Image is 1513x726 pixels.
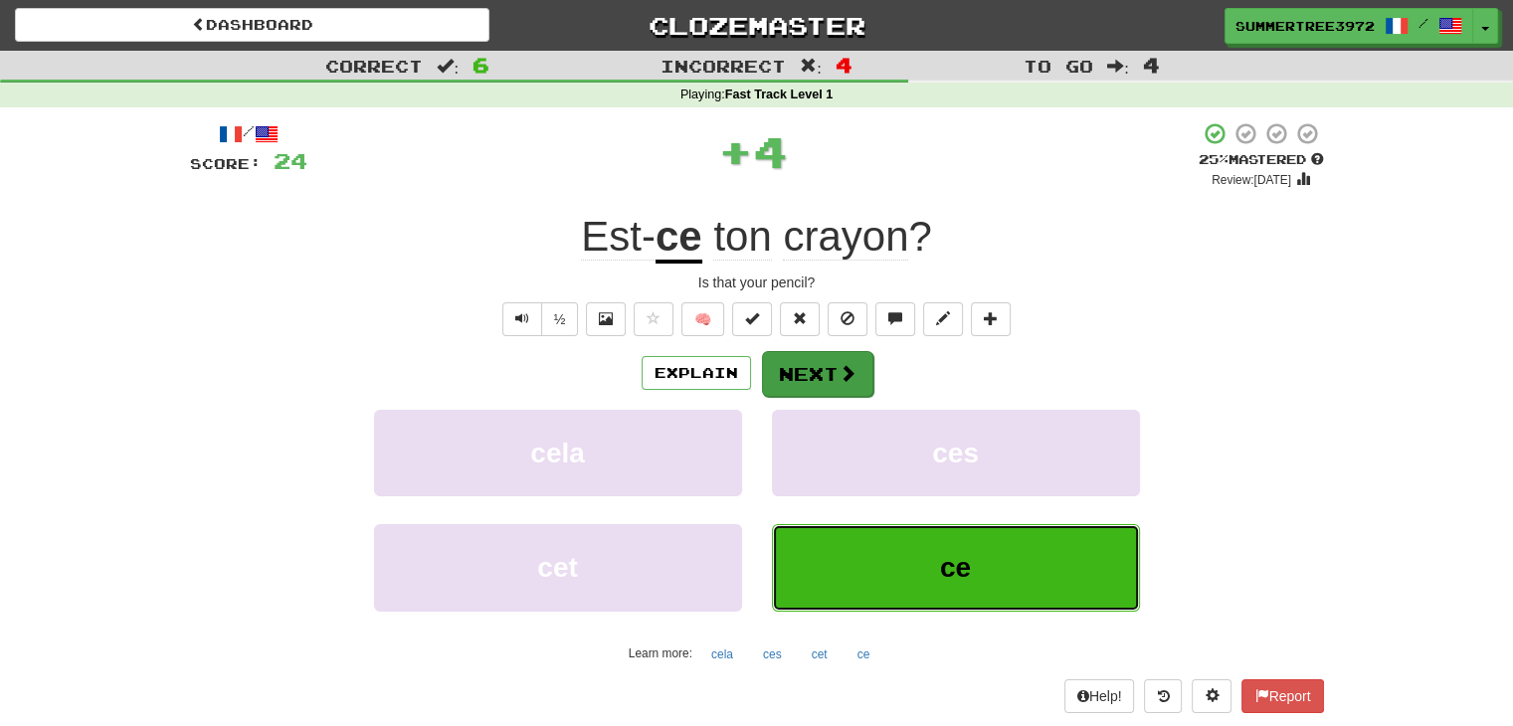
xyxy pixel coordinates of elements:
span: ce [940,552,971,583]
span: ? [702,213,932,261]
button: ces [772,410,1140,496]
button: Show image (alt+x) [586,302,626,336]
button: Report [1241,679,1323,713]
span: cela [530,438,585,468]
span: crayon [783,213,908,261]
button: Next [762,351,873,397]
button: ces [752,639,793,669]
button: Help! [1064,679,1135,713]
span: To go [1024,56,1093,76]
button: cela [374,410,742,496]
button: Round history (alt+y) [1144,679,1182,713]
button: cet [374,524,742,611]
small: Review: [DATE] [1212,173,1291,187]
a: SummerTree3972 / [1225,8,1473,44]
span: 4 [1143,53,1160,77]
button: cet [801,639,839,669]
button: Edit sentence (alt+d) [923,302,963,336]
span: / [1418,16,1428,30]
span: 25 % [1199,151,1229,167]
span: + [718,121,753,181]
span: Est- [581,213,656,261]
button: Add to collection (alt+a) [971,302,1011,336]
span: : [800,58,822,75]
button: Ignore sentence (alt+i) [828,302,867,336]
span: ton [713,213,771,261]
div: / [190,121,307,146]
span: 24 [274,148,307,173]
span: Correct [325,56,423,76]
button: Favorite sentence (alt+f) [634,302,673,336]
button: ½ [541,302,579,336]
button: Set this sentence to 100% Mastered (alt+m) [732,302,772,336]
button: Explain [642,356,751,390]
small: Learn more: [629,646,692,660]
span: cet [537,552,577,583]
button: Discuss sentence (alt+u) [875,302,915,336]
a: Clozemaster [519,8,994,43]
strong: Fast Track Level 1 [725,88,834,101]
div: Is that your pencil? [190,272,1324,292]
span: 4 [753,126,788,176]
u: ce [656,213,702,264]
span: 4 [836,53,852,77]
span: Score: [190,155,262,172]
span: ces [932,438,979,468]
a: Dashboard [15,8,489,42]
div: Mastered [1199,151,1324,169]
button: 🧠 [681,302,724,336]
span: : [1107,58,1129,75]
button: cela [700,639,744,669]
button: ce [847,639,881,669]
button: Reset to 0% Mastered (alt+r) [780,302,820,336]
span: : [437,58,459,75]
span: Incorrect [661,56,786,76]
button: Play sentence audio (ctl+space) [502,302,542,336]
span: SummerTree3972 [1235,17,1375,35]
div: Text-to-speech controls [498,302,579,336]
button: ce [772,524,1140,611]
span: 6 [473,53,489,77]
